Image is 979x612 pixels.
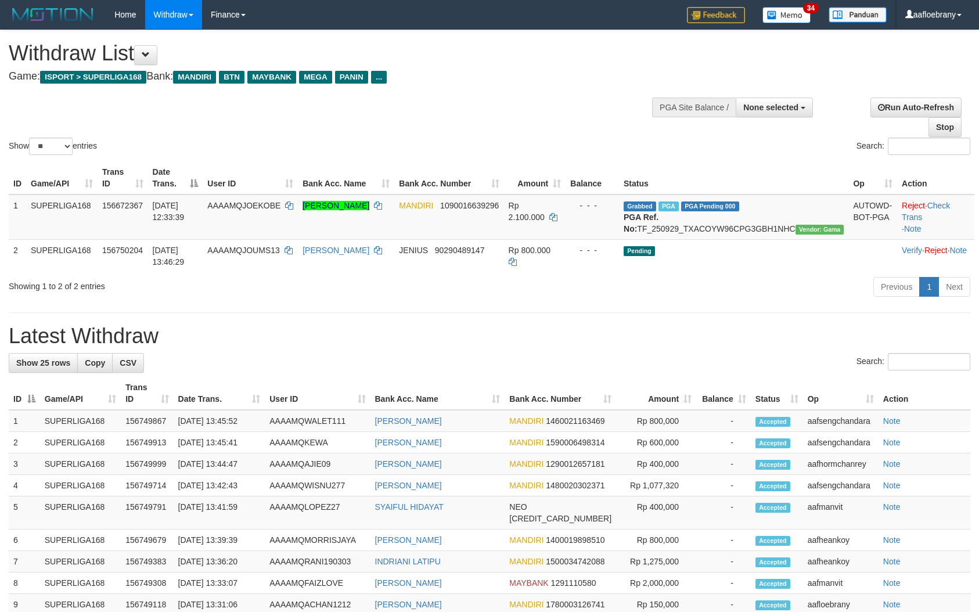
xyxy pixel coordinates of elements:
td: 8 [9,573,40,594]
a: [PERSON_NAME] [375,416,442,426]
a: Note [883,578,901,588]
span: Copy 1480020302371 to clipboard [546,481,604,490]
th: Bank Acc. Name: activate to sort column ascending [370,377,505,410]
td: AAAAMQRANI190303 [265,551,370,573]
a: Copy [77,353,113,373]
img: Button%20Memo.svg [762,7,811,23]
span: Grabbed [624,201,656,211]
td: - [696,530,751,551]
th: Status [619,161,848,195]
td: - [696,551,751,573]
a: Next [938,277,970,297]
td: · · [897,195,974,240]
th: ID [9,161,26,195]
a: Note [883,459,901,469]
td: [DATE] 13:45:52 [174,410,265,432]
th: Balance: activate to sort column ascending [696,377,751,410]
th: Action [879,377,970,410]
td: 156749679 [121,530,173,551]
span: PANIN [335,71,368,84]
th: Bank Acc. Number: activate to sort column ascending [505,377,616,410]
span: MANDIRI [399,201,433,210]
span: AAAAMQJOEKOBE [207,201,280,210]
th: User ID: activate to sort column ascending [265,377,370,410]
th: Amount: activate to sort column ascending [616,377,696,410]
td: 3 [9,453,40,475]
td: 156749383 [121,551,173,573]
span: Rp 800.000 [509,246,550,255]
img: Feedback.jpg [687,7,745,23]
td: 1 [9,410,40,432]
a: [PERSON_NAME] [375,438,442,447]
span: Accepted [755,557,790,567]
button: None selected [736,98,813,117]
a: [PERSON_NAME] [375,535,442,545]
span: Copy 5859459223534313 to clipboard [509,514,611,523]
td: aafheankoy [803,530,879,551]
span: BTN [219,71,244,84]
td: aafsengchandara [803,432,879,453]
td: [DATE] 13:39:39 [174,530,265,551]
h1: Withdraw List [9,42,641,65]
span: [DATE] 13:46:29 [153,246,185,267]
a: Run Auto-Refresh [870,98,962,117]
td: SUPERLIGA168 [40,530,121,551]
th: Date Trans.: activate to sort column descending [148,161,203,195]
td: aafmanvit [803,573,879,594]
th: Balance [566,161,619,195]
span: [DATE] 12:33:39 [153,201,185,222]
span: 156750204 [102,246,143,255]
td: 156749867 [121,410,173,432]
span: Marked by aafsengchandara [658,201,679,211]
th: Bank Acc. Name: activate to sort column ascending [298,161,394,195]
th: Amount: activate to sort column ascending [504,161,566,195]
td: SUPERLIGA168 [40,475,121,496]
td: aafhormchanrey [803,453,879,475]
td: AAAAMQLOPEZ27 [265,496,370,530]
span: Accepted [755,481,790,491]
td: - [696,475,751,496]
span: JENIUS [399,246,428,255]
td: [DATE] 13:41:59 [174,496,265,530]
select: Showentries [29,138,73,155]
div: PGA Site Balance / [652,98,736,117]
a: Note [883,535,901,545]
a: 1 [919,277,939,297]
td: 1 [9,195,26,240]
span: Accepted [755,438,790,448]
label: Search: [856,353,970,370]
td: 2 [9,239,26,272]
a: INDRIANI LATIPU [375,557,441,566]
td: AAAAMQWISNU277 [265,475,370,496]
img: panduan.png [829,7,887,23]
a: Note [950,246,967,255]
td: 4 [9,475,40,496]
td: [DATE] 13:36:20 [174,551,265,573]
td: TF_250929_TXACOYW96CPG3GBH1NHC [619,195,848,240]
span: ... [371,71,387,84]
td: 7 [9,551,40,573]
td: Rp 1,077,320 [616,475,696,496]
span: Copy 1290012657181 to clipboard [546,459,604,469]
span: Accepted [755,536,790,546]
td: AAAAMQFAIZLOVE [265,573,370,594]
a: Note [883,557,901,566]
h4: Game: Bank: [9,71,641,82]
span: Accepted [755,503,790,513]
span: Rp 2.100.000 [509,201,545,222]
td: SUPERLIGA168 [40,496,121,530]
td: [DATE] 13:44:47 [174,453,265,475]
td: SUPERLIGA168 [40,573,121,594]
td: SUPERLIGA168 [26,239,98,272]
div: Showing 1 to 2 of 2 entries [9,276,399,292]
td: aafheankoy [803,551,879,573]
td: - [696,410,751,432]
span: 34 [803,3,819,13]
th: Game/API: activate to sort column ascending [26,161,98,195]
td: - [696,573,751,594]
span: MANDIRI [509,416,544,426]
span: Copy 90290489147 to clipboard [435,246,485,255]
th: ID: activate to sort column descending [9,377,40,410]
td: AAAAMQAJIE09 [265,453,370,475]
span: Copy 1460021163469 to clipboard [546,416,604,426]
